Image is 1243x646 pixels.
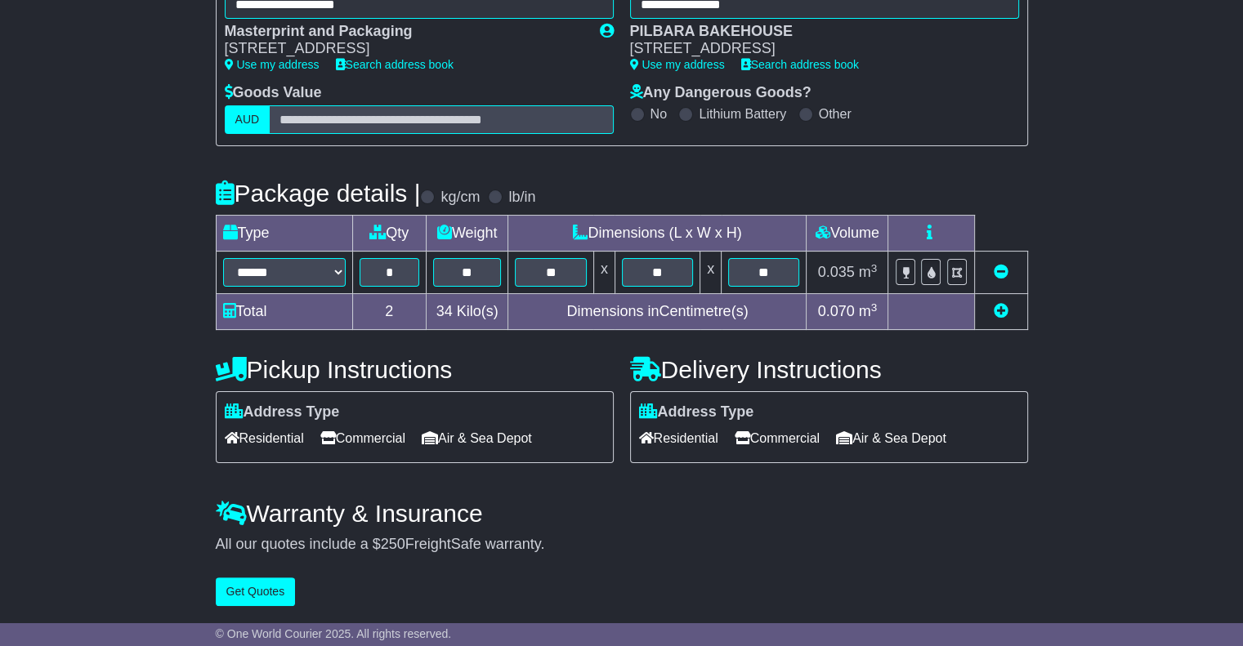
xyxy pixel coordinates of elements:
td: x [593,252,615,294]
a: Search address book [741,58,859,71]
a: Add new item [994,303,1008,319]
label: Address Type [225,403,340,421]
a: Use my address [630,58,725,71]
td: Total [216,294,352,330]
td: Dimensions in Centimetre(s) [508,294,807,330]
label: kg/cm [440,189,480,207]
span: Air & Sea Depot [422,425,532,451]
td: Kilo(s) [426,294,508,330]
span: 250 [381,536,405,552]
a: Remove this item [994,264,1008,280]
h4: Package details | [216,180,421,207]
a: Search address book [336,58,454,71]
span: m [859,264,878,280]
td: 2 [352,294,426,330]
span: 34 [436,303,453,319]
span: m [859,303,878,319]
div: All our quotes include a $ FreightSafe warranty. [216,536,1028,554]
div: [STREET_ADDRESS] [630,40,1003,58]
sup: 3 [871,262,878,274]
label: lb/in [508,189,535,207]
span: 0.070 [818,303,855,319]
h4: Delivery Instructions [630,356,1028,383]
td: Weight [426,216,508,252]
div: [STREET_ADDRESS] [225,40,583,58]
span: 0.035 [818,264,855,280]
h4: Pickup Instructions [216,356,614,383]
td: x [700,252,722,294]
label: No [651,106,667,122]
td: Volume [807,216,888,252]
label: Any Dangerous Goods? [630,84,812,102]
sup: 3 [871,301,878,314]
button: Get Quotes [216,577,296,606]
div: Masterprint and Packaging [225,23,583,41]
td: Dimensions (L x W x H) [508,216,807,252]
div: PILBARA BAKEHOUSE [630,23,1003,41]
span: Residential [225,425,304,451]
td: Type [216,216,352,252]
label: Address Type [639,403,754,421]
span: Air & Sea Depot [836,425,946,451]
label: Lithium Battery [699,106,786,122]
span: Residential [639,425,718,451]
a: Use my address [225,58,320,71]
span: Commercial [735,425,820,451]
span: © One World Courier 2025. All rights reserved. [216,627,452,640]
td: Qty [352,216,426,252]
label: AUD [225,105,271,134]
label: Goods Value [225,84,322,102]
span: Commercial [320,425,405,451]
h4: Warranty & Insurance [216,500,1028,527]
label: Other [819,106,852,122]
